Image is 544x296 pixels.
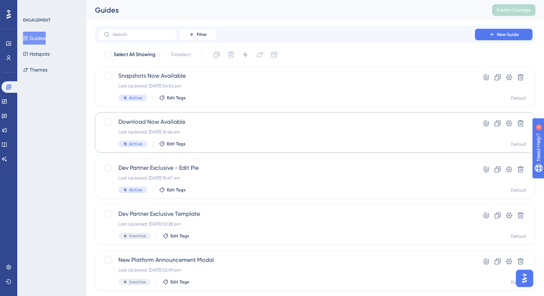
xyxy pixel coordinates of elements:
button: Edit Tags [163,279,189,285]
div: Last Updated: [DATE] 04:54 pm [118,83,454,89]
span: Filter [197,32,207,37]
div: Default [511,279,526,285]
button: Edit Tags [159,95,186,101]
div: Guides [95,5,474,15]
iframe: UserGuiding AI Assistant Launcher [514,268,535,289]
button: Edit Tags [163,233,189,239]
button: Guides [23,32,46,45]
button: Edit Tags [159,187,186,193]
div: Last Updated: [DATE] 10:46 am [118,129,454,135]
div: ENGAGEMENT [23,17,50,23]
span: Need Help? [17,2,45,10]
div: 4 [50,4,52,9]
button: Publish Changes [492,4,535,16]
span: New Guide [497,32,519,37]
span: Edit Tags [167,141,186,147]
span: Download Now Available [118,118,454,126]
span: Dev Partner Exclusive - Edit Pie [118,164,454,172]
input: Search [113,32,171,37]
button: Filter [180,29,216,40]
div: Default [511,233,526,239]
span: Select All Showing [114,50,155,59]
span: Inactive [129,279,146,285]
span: Snapshots Now Available [118,72,454,80]
span: Edit Tags [167,187,186,193]
div: Last Updated: [DATE] 10:47 am [118,175,454,181]
span: Active [129,95,142,101]
div: Default [511,95,526,101]
span: Edit Tags [167,95,186,101]
span: Active [129,141,142,147]
div: Last Updated: [DATE] 02:09 pm [118,267,454,273]
button: Edit Tags [159,141,186,147]
div: Default [511,141,526,147]
span: New Platform Announcement Modal [118,256,454,264]
button: New Guide [475,29,532,40]
span: Dev Partner Exclusive Template [118,210,454,218]
button: Deselect [164,48,198,61]
span: Deselect [171,50,191,59]
span: Edit Tags [171,233,189,239]
div: Last Updated: [DATE] 02:28 pm [118,221,454,227]
div: Default [511,187,526,193]
span: Inactive [129,233,146,239]
button: Hotspots [23,47,50,60]
span: Edit Tags [171,279,189,285]
span: Active [129,187,142,193]
span: Publish Changes [497,7,531,13]
button: Themes [23,63,47,76]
